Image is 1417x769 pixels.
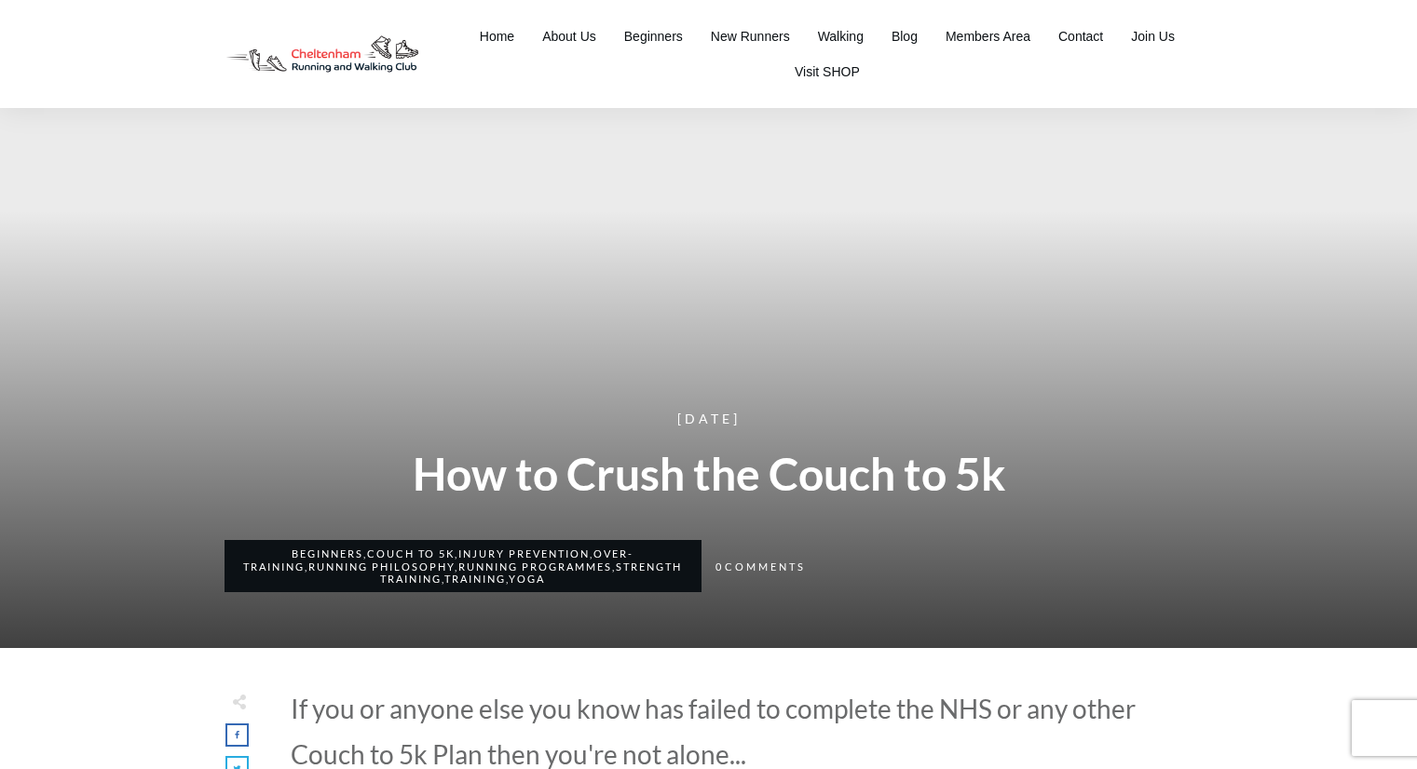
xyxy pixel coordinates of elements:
[292,547,363,560] a: Beginners
[413,447,1005,500] span: How to Crush the Couch to 5k
[946,23,1030,49] a: Members Area
[308,560,455,573] a: Running Philosophy
[458,560,612,573] a: running programmes
[892,23,918,49] a: Blog
[458,547,590,560] a: Injury Prevention
[367,547,455,560] a: Couch to 5k
[542,23,596,49] a: About Us
[243,547,634,572] a: Over-Training
[1058,23,1103,49] a: Contact
[795,59,860,85] a: Visit SHOP
[725,560,806,573] span: comments
[715,560,721,573] span: 0
[509,573,545,585] a: yoga
[1131,23,1175,49] a: Join Us
[818,23,864,49] a: Walking
[711,23,790,49] a: New Runners
[243,547,682,584] span: , , , , , , , ,
[480,23,514,49] a: Home
[444,573,506,585] a: Training
[380,560,682,585] a: Strength Training
[624,23,683,49] a: Beginners
[677,411,741,426] span: [DATE]
[211,22,434,87] img: Decathlon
